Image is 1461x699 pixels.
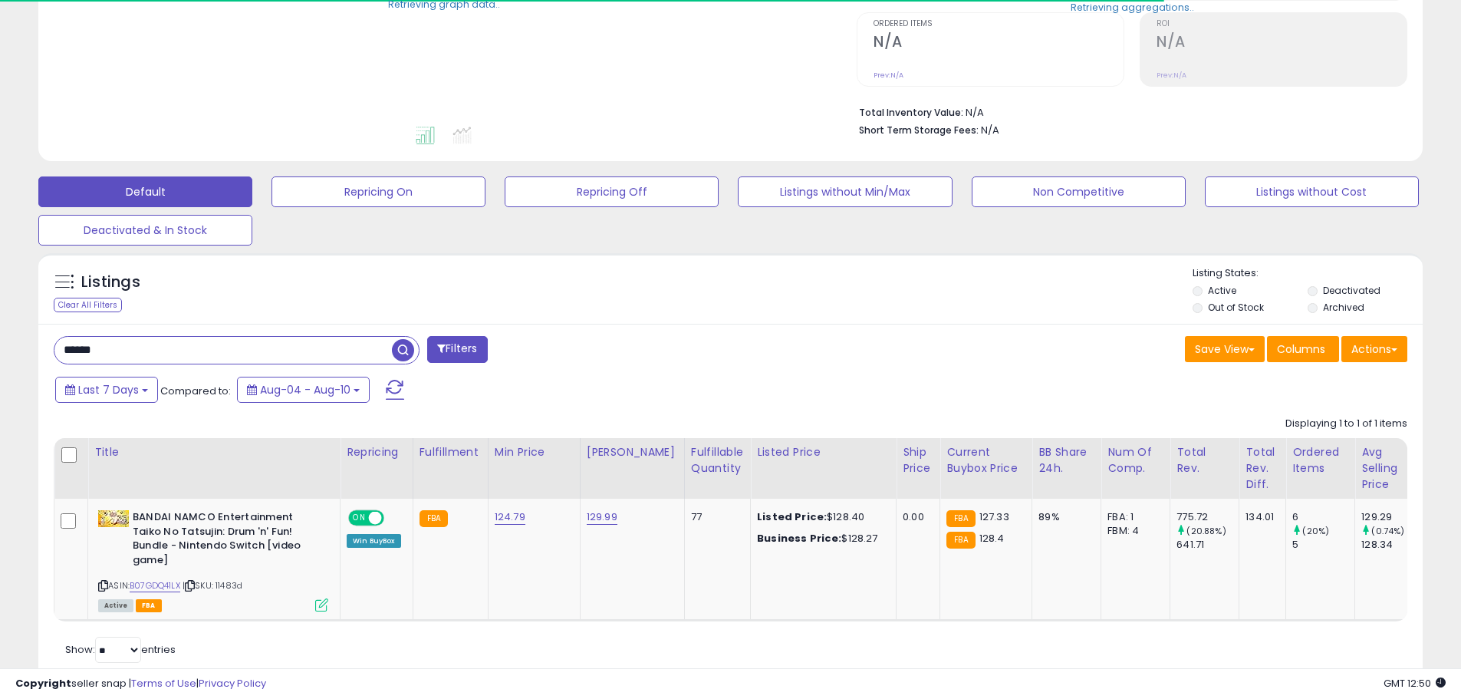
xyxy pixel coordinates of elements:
[427,336,487,363] button: Filters
[903,444,933,476] div: Ship Price
[1205,176,1419,207] button: Listings without Cost
[1176,444,1232,476] div: Total Rev.
[1361,510,1423,524] div: 129.29
[946,510,975,527] small: FBA
[1302,525,1329,537] small: (20%)
[98,599,133,612] span: All listings currently available for purchase on Amazon
[1361,538,1423,552] div: 128.34
[1323,284,1380,297] label: Deactivated
[1107,524,1158,538] div: FBM: 4
[15,676,71,691] strong: Copyright
[55,377,158,403] button: Last 7 Days
[94,444,334,460] div: Title
[1193,266,1423,281] p: Listing States:
[420,444,482,460] div: Fulfillment
[1323,301,1364,314] label: Archived
[65,642,176,657] span: Show: entries
[691,444,744,476] div: Fulfillable Quantity
[691,510,739,524] div: 77
[495,444,574,460] div: Min Price
[757,509,827,524] b: Listed Price:
[1371,525,1404,537] small: (0.74%)
[1245,510,1274,524] div: 134.01
[237,377,370,403] button: Aug-04 - Aug-10
[757,532,884,546] div: $128.27
[15,677,266,691] div: seller snap | |
[1038,444,1094,476] div: BB Share 24h.
[420,510,448,527] small: FBA
[1361,444,1417,493] div: Avg Selling Price
[260,382,350,397] span: Aug-04 - Aug-10
[1185,336,1265,362] button: Save View
[1292,444,1348,476] div: Ordered Items
[160,384,231,398] span: Compared to:
[903,510,928,524] div: 0.00
[495,509,525,525] a: 124.79
[98,510,328,610] div: ASIN:
[505,176,719,207] button: Repricing Off
[1245,444,1279,493] div: Total Rev. Diff.
[38,176,252,207] button: Default
[130,579,180,592] a: B07GDQ41LX
[979,509,1009,524] span: 127.33
[1208,301,1264,314] label: Out of Stock
[54,298,122,312] div: Clear All Filters
[738,176,952,207] button: Listings without Min/Max
[131,676,196,691] a: Terms of Use
[587,444,678,460] div: [PERSON_NAME]
[757,510,884,524] div: $128.40
[1292,538,1354,552] div: 5
[38,215,252,246] button: Deactivated & In Stock
[1107,510,1158,524] div: FBA: 1
[1176,538,1239,552] div: 641.71
[350,512,369,525] span: ON
[979,531,1005,546] span: 128.4
[1267,336,1339,362] button: Columns
[587,509,617,525] a: 129.99
[98,510,129,527] img: 51HEKo8T5mL._SL40_.jpg
[1277,341,1325,357] span: Columns
[1186,525,1226,537] small: (20.88%)
[382,512,406,525] span: OFF
[1208,284,1236,297] label: Active
[946,532,975,549] small: FBA
[1176,510,1239,524] div: 775.72
[1292,510,1354,524] div: 6
[271,176,485,207] button: Repricing On
[136,599,162,612] span: FBA
[1341,336,1407,362] button: Actions
[199,676,266,691] a: Privacy Policy
[347,444,406,460] div: Repricing
[946,444,1025,476] div: Current Buybox Price
[1038,510,1089,524] div: 89%
[757,531,841,546] b: Business Price:
[972,176,1186,207] button: Non Competitive
[183,579,242,592] span: | SKU: 11483d
[81,272,140,293] h5: Listings
[757,444,890,460] div: Listed Price
[78,382,139,397] span: Last 7 Days
[347,534,401,548] div: Win BuyBox
[1285,417,1407,431] div: Displaying 1 to 1 of 1 items
[1384,676,1446,691] span: 2025-08-18 12:50 GMT
[1107,444,1163,476] div: Num of Comp.
[133,510,319,571] b: BANDAI NAMCO Entertainment Taiko No Tatsujin: Drum 'n' Fun! Bundle - Nintendo Switch [video game]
